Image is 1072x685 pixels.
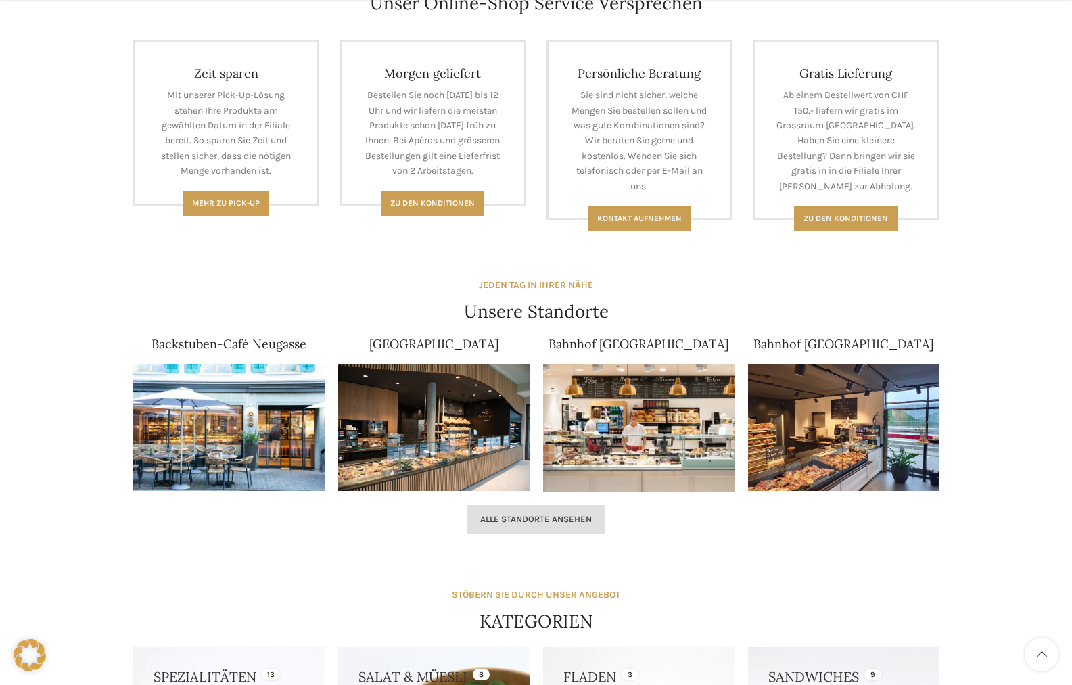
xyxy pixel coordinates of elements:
[362,88,504,179] p: Bestellen Sie noch [DATE] bis 12 Uhr und wir liefern die meisten Produkte schon [DATE] früh zu Ih...
[152,336,306,352] a: Backstuben-Café Neugasse
[480,514,592,525] span: Alle Standorte ansehen
[369,336,498,352] a: [GEOGRAPHIC_DATA]
[588,206,691,231] a: Kontakt aufnehmen
[452,588,620,603] div: STÖBERN SIE DURCH UNSER ANGEBOT
[569,88,711,194] p: Sie sind nicht sicher, welche Mengen Sie bestellen sollen und was gute Kombinationen sind? Wir be...
[1025,638,1058,671] a: Scroll to top button
[467,505,605,534] a: Alle Standorte ansehen
[597,214,682,223] span: Kontakt aufnehmen
[390,198,475,208] span: Zu den Konditionen
[803,214,888,223] span: Zu den konditionen
[156,88,298,179] p: Mit unserer Pick-Up-Lösung stehen Ihre Produkte am gewählten Datum in der Filiale bereit. So spar...
[381,191,484,216] a: Zu den Konditionen
[775,88,917,194] p: Ab einem Bestellwert von CHF 150.- liefern wir gratis im Grossraum [GEOGRAPHIC_DATA]. Haben Sie e...
[794,206,898,231] a: Zu den konditionen
[464,300,609,324] h4: Unsere Standorte
[183,191,269,216] a: Mehr zu Pick-Up
[156,66,298,81] h4: Zeit sparen
[479,278,593,293] div: JEDEN TAG IN IHRER NÄHE
[362,66,504,81] h4: Morgen geliefert
[753,336,933,352] a: Bahnhof [GEOGRAPHIC_DATA]
[192,198,260,208] span: Mehr zu Pick-Up
[775,66,917,81] h4: Gratis Lieferung
[480,609,593,634] h4: KATEGORIEN
[549,336,728,352] a: Bahnhof [GEOGRAPHIC_DATA]
[569,66,711,81] h4: Persönliche Beratung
